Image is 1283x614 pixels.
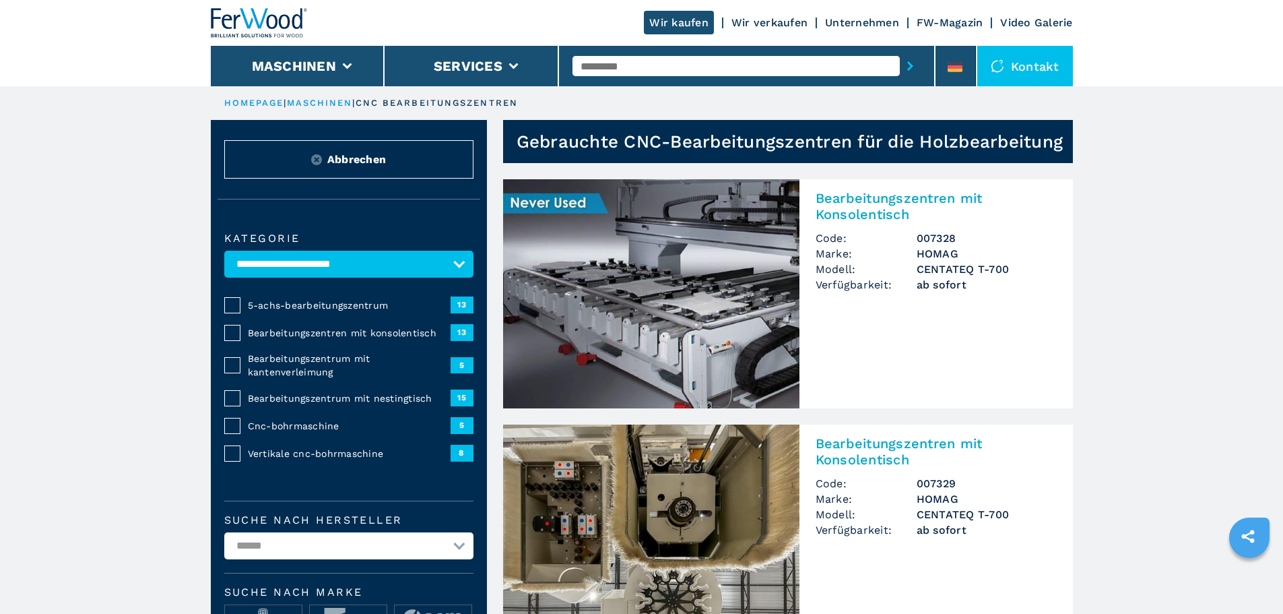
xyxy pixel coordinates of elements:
a: FW-Magazin [917,16,983,29]
span: 5 [451,357,473,373]
h1: Gebrauchte CNC-Bearbeitungszentren für die Holzbearbeitung [517,131,1063,152]
span: Vertikale cnc-bohrmaschine [248,447,451,460]
h2: Bearbeitungszentren mit Konsolentisch [816,190,1057,222]
button: Maschinen [252,58,336,74]
span: | [284,98,286,108]
span: 8 [451,445,473,461]
span: 15 [451,390,473,406]
iframe: Chat [1226,553,1273,604]
span: Bearbeitungszentren mit konsolentisch [248,326,451,340]
span: Modell: [816,507,917,522]
img: Kontakt [991,59,1004,73]
span: Verfügbarkeit: [816,277,917,293]
h3: CENTATEQ T-700 [917,262,1057,277]
a: Video Galerie [1000,16,1072,29]
a: sharethis [1231,520,1265,553]
span: Code: [816,476,917,491]
a: Bearbeitungszentren mit Konsolentisch HOMAG CENTATEQ T-700Bearbeitungszentren mit KonsolentischCo... [503,179,1073,408]
label: Kategorie [224,233,473,244]
a: Wir kaufen [644,11,714,34]
h2: Bearbeitungszentren mit Konsolentisch [816,435,1057,468]
a: HOMEPAGE [224,98,284,108]
div: Kontakt [977,46,1073,86]
span: | [352,98,355,108]
img: Ferwood [211,8,308,38]
label: Suche nach Hersteller [224,515,473,526]
span: 13 [451,297,473,313]
button: submit-button [900,51,921,82]
h3: HOMAG [917,491,1057,507]
span: Bearbeitungszentrum mit nestingtisch [248,392,451,405]
p: cnc bearbeitungszentren [356,97,518,109]
h3: HOMAG [917,246,1057,262]
span: Cnc-bohrmaschine [248,419,451,433]
span: Verfügbarkeit: [816,522,917,538]
span: Suche nach Marke [224,587,473,598]
h3: CENTATEQ T-700 [917,507,1057,522]
img: Reset [311,154,322,165]
span: Marke: [816,491,917,507]
span: 5 [451,417,473,433]
span: Bearbeitungszentrum mit kantenverleimung [248,352,451,379]
span: 5-achs-bearbeitungszentrum [248,299,451,312]
span: ab sofort [917,522,1057,538]
span: Modell: [816,262,917,277]
img: Bearbeitungszentren mit Konsolentisch HOMAG CENTATEQ T-700 [503,179,799,408]
span: Abbrechen [327,152,386,167]
a: Wir verkaufen [731,16,808,29]
span: 13 [451,324,473,340]
span: Marke: [816,246,917,262]
button: ResetAbbrechen [224,140,473,179]
a: Unternehmen [825,16,899,29]
span: Code: [816,231,917,246]
h3: 007328 [917,231,1057,246]
a: maschinen [287,98,353,108]
button: Services [434,58,502,74]
h3: 007329 [917,476,1057,491]
span: ab sofort [917,277,1057,293]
